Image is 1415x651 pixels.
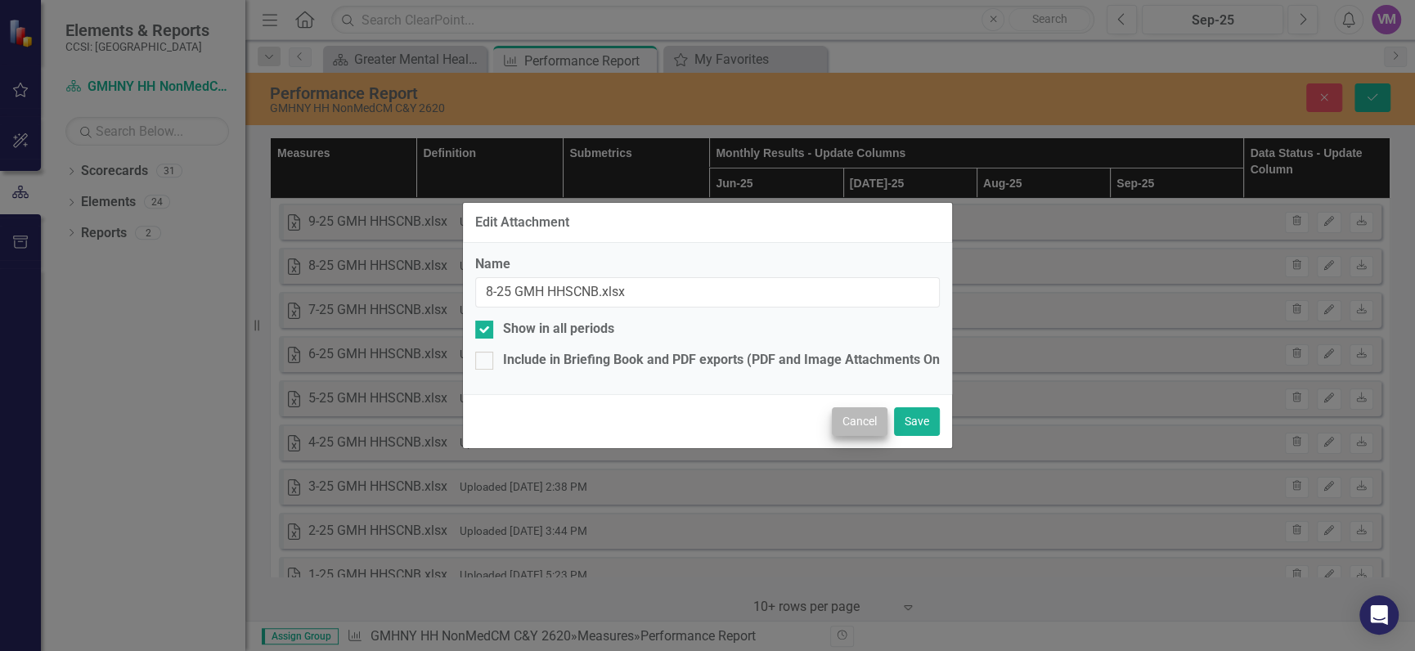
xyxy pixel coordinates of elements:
button: Save [894,407,940,436]
button: Cancel [832,407,887,436]
label: Name [475,255,940,274]
input: Name [475,277,940,308]
div: Open Intercom Messenger [1359,595,1399,635]
div: Show in all periods [503,320,614,339]
div: Edit Attachment [475,215,569,230]
div: Include in Briefing Book and PDF exports (PDF and Image Attachments Only) [503,351,955,370]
